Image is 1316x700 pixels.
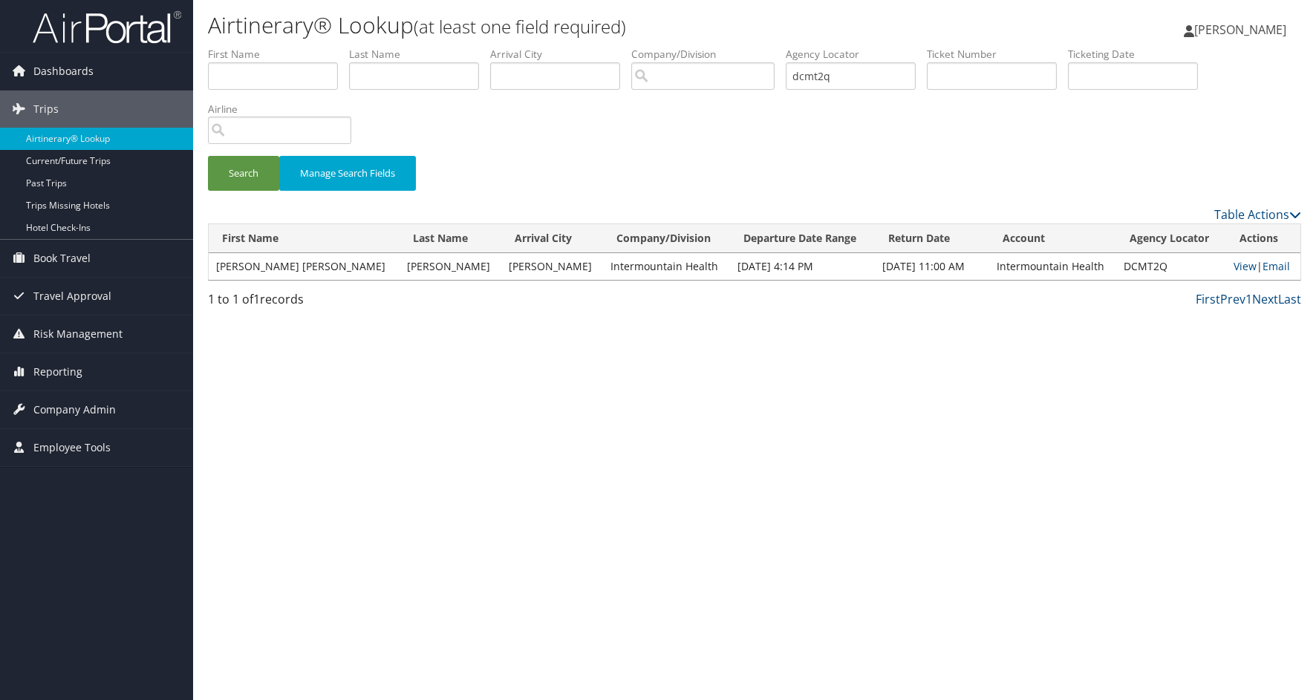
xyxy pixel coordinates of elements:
[501,224,603,253] th: Arrival City: activate to sort column ascending
[209,253,400,280] td: [PERSON_NAME] [PERSON_NAME]
[33,10,181,45] img: airportal-logo.png
[208,156,279,191] button: Search
[33,53,94,90] span: Dashboards
[927,47,1068,62] label: Ticket Number
[33,278,111,315] span: Travel Approval
[1226,224,1300,253] th: Actions
[501,253,603,280] td: [PERSON_NAME]
[208,10,936,41] h1: Airtinerary® Lookup
[349,47,490,62] label: Last Name
[400,224,501,253] th: Last Name: activate to sort column ascending
[1194,22,1286,38] span: [PERSON_NAME]
[414,14,626,39] small: (at least one field required)
[730,253,875,280] td: [DATE] 4:14 PM
[209,224,400,253] th: First Name: activate to sort column ascending
[33,240,91,277] span: Book Travel
[1068,47,1209,62] label: Ticketing Date
[603,224,730,253] th: Company/Division
[875,224,989,253] th: Return Date: activate to sort column ascending
[208,102,362,117] label: Airline
[1196,291,1220,307] a: First
[208,47,349,62] label: First Name
[1214,206,1301,223] a: Table Actions
[1278,291,1301,307] a: Last
[875,253,989,280] td: [DATE] 11:00 AM
[400,253,501,280] td: [PERSON_NAME]
[208,290,465,315] div: 1 to 1 of records
[1245,291,1252,307] a: 1
[33,391,116,428] span: Company Admin
[33,315,123,353] span: Risk Management
[1252,291,1278,307] a: Next
[1116,224,1226,253] th: Agency Locator: activate to sort column ascending
[989,253,1116,280] td: Intermountain Health
[730,224,875,253] th: Departure Date Range: activate to sort column ascending
[1263,259,1290,273] a: Email
[1226,253,1300,280] td: |
[631,47,786,62] label: Company/Division
[1234,259,1257,273] a: View
[33,91,59,128] span: Trips
[1220,291,1245,307] a: Prev
[1184,7,1301,52] a: [PERSON_NAME]
[989,224,1116,253] th: Account: activate to sort column ascending
[33,429,111,466] span: Employee Tools
[603,253,730,280] td: Intermountain Health
[1116,253,1226,280] td: DCMT2Q
[490,47,631,62] label: Arrival City
[786,47,927,62] label: Agency Locator
[279,156,416,191] button: Manage Search Fields
[33,353,82,390] span: Reporting
[253,291,260,307] span: 1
